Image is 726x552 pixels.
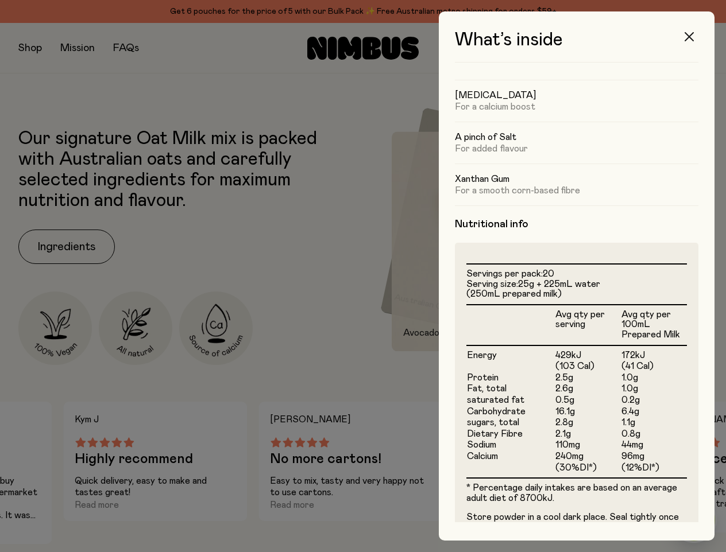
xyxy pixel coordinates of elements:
span: Carbohydrate [467,407,526,416]
h5: [MEDICAL_DATA] [455,90,698,101]
td: 1.1g [621,417,687,429]
td: 2.1g [555,429,621,440]
li: Serving size: [466,279,687,300]
td: 2.5g [555,372,621,384]
span: Sodium [467,440,496,449]
th: Avg qty per serving [555,305,621,345]
td: 16.1g [555,406,621,418]
h5: Xanthan Gum [455,173,698,185]
span: sugars, total [467,418,519,427]
p: For a smooth corn-based fibre [455,185,698,196]
td: (41 Cal) [621,361,687,372]
span: Fat, total [467,384,507,393]
span: Dietary Fibre [467,429,523,438]
span: Energy [467,351,497,360]
td: 1.0g [621,372,687,384]
p: * Percentage daily intakes are based on an average adult diet of 8700kJ. [466,483,687,503]
td: 0.5g [555,395,621,406]
th: Avg qty per 100mL Prepared Milk [621,305,687,345]
h3: What’s inside [455,30,698,63]
span: 25g + 225mL water (250mL prepared milk) [466,279,600,299]
p: Store powder in a cool dark place. Seal tightly once opened and use [DATE]. Once added to water, ... [466,512,687,543]
span: Calcium [467,452,498,461]
td: 44mg [621,440,687,451]
td: 429kJ [555,345,621,361]
td: 6.4g [621,406,687,418]
td: 96mg [621,451,687,462]
span: 20 [543,269,554,278]
p: For a calcium boost [455,101,698,112]
td: 110mg [555,440,621,451]
td: (30%DI*) [555,462,621,478]
td: 1.0g [621,383,687,395]
td: 0.2g [621,395,687,406]
li: Servings per pack: [466,269,687,279]
span: Protein [467,373,499,382]
td: 0.8g [621,429,687,440]
h5: A pinch of Salt [455,131,698,143]
td: (103 Cal) [555,361,621,372]
span: saturated fat [467,395,524,405]
td: 240mg [555,451,621,462]
td: 172kJ [621,345,687,361]
td: 2.6g [555,383,621,395]
td: 2.8g [555,417,621,429]
td: (12%DI*) [621,462,687,478]
p: For added flavour [455,143,698,154]
h4: Nutritional info [455,217,698,231]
